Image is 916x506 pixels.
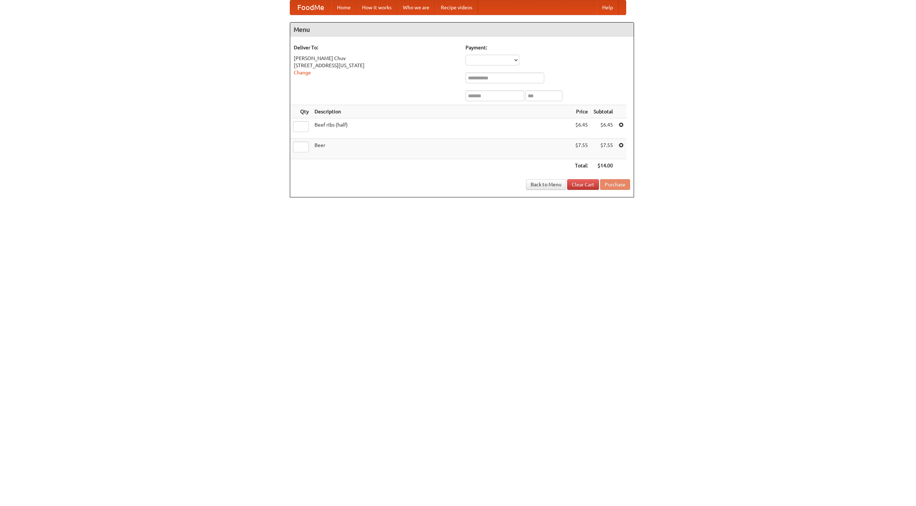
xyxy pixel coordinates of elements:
td: $6.45 [591,118,616,139]
th: Qty [290,105,312,118]
a: Who we are [397,0,435,15]
th: Description [312,105,572,118]
td: $7.55 [572,139,591,159]
td: Beer [312,139,572,159]
th: $14.00 [591,159,616,172]
a: Help [596,0,619,15]
h5: Payment: [466,44,630,51]
a: Change [294,70,311,75]
a: Back to Menu [526,179,566,190]
a: FoodMe [290,0,331,15]
h5: Deliver To: [294,44,458,51]
a: Recipe videos [435,0,478,15]
th: Total: [572,159,591,172]
a: Clear Cart [567,179,599,190]
div: [PERSON_NAME] Chuv [294,55,458,62]
th: Subtotal [591,105,616,118]
div: [STREET_ADDRESS][US_STATE] [294,62,458,69]
a: How it works [356,0,397,15]
td: Beef ribs (half) [312,118,572,139]
td: $6.45 [572,118,591,139]
td: $7.55 [591,139,616,159]
h4: Menu [290,23,634,37]
th: Price [572,105,591,118]
a: Home [331,0,356,15]
button: Purchase [600,179,630,190]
